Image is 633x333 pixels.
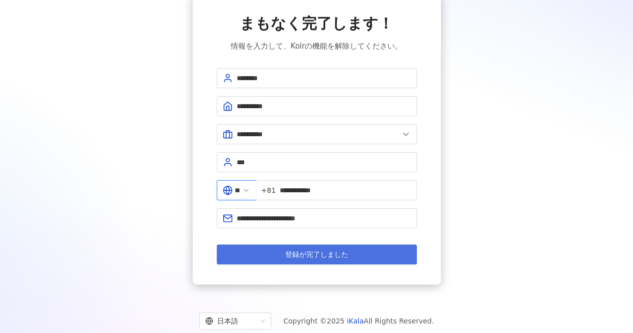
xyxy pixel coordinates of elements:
[283,315,434,327] span: Copyright © 2025 All Rights Reserved.
[285,250,348,258] span: 登録が完了しました
[347,317,364,325] a: iKala
[205,313,256,329] div: 日本語
[217,244,417,264] button: 登録が完了しました
[261,185,276,196] span: +81
[231,40,403,52] span: 情報を入力して、Kolrの機能を解除してください。
[240,13,393,34] span: まもなく完了します！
